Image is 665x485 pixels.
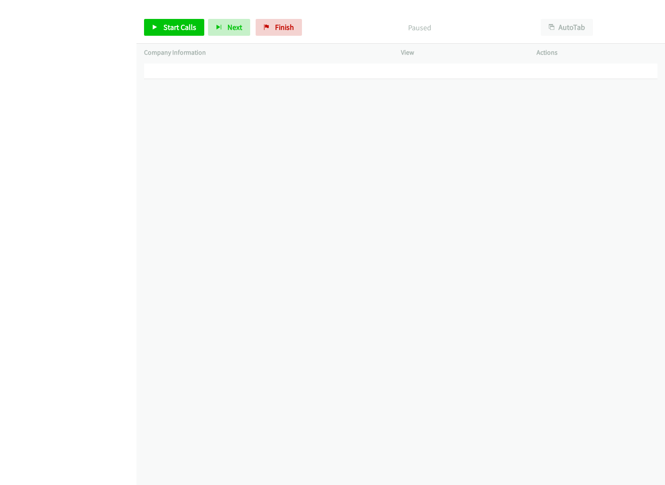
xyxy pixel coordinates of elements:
[144,19,204,36] a: Start Calls
[313,22,526,33] p: Paused
[256,19,302,36] a: Finish
[401,48,522,58] p: View
[537,48,657,58] p: Actions
[163,22,196,32] span: Start Calls
[541,19,593,36] button: AutoTab
[144,48,386,58] p: Company Information
[227,22,242,32] span: Next
[208,19,250,36] button: Next
[275,22,294,32] span: Finish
